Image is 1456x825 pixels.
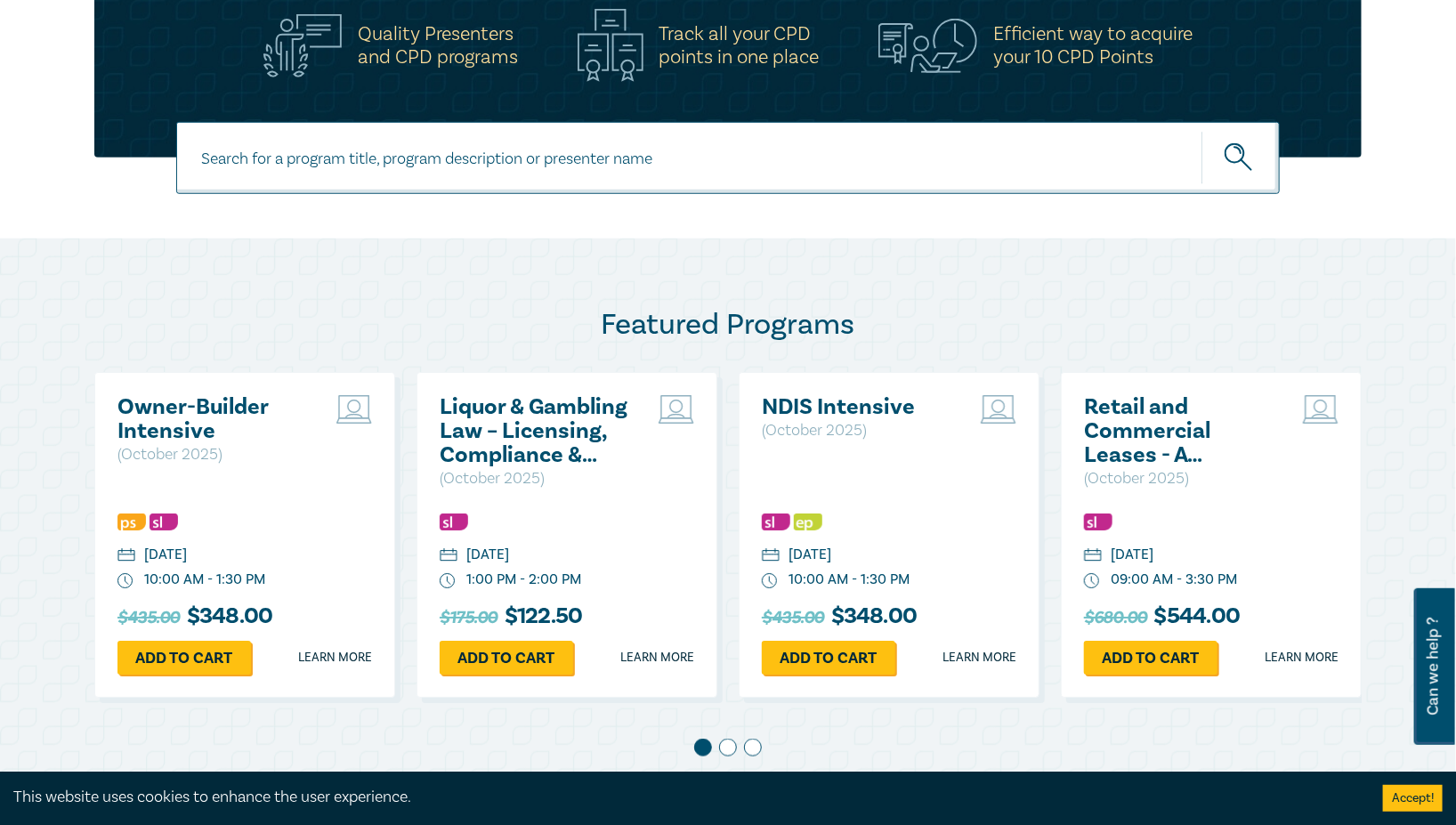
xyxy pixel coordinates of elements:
[578,9,643,82] img: Track all your CPD<br>points in one place
[440,603,582,632] h3: $ 122.50
[440,395,631,467] a: Liquor & Gambling Law – Licensing, Compliance & Regulations
[94,307,1362,343] h2: Featured Programs
[440,573,456,589] img: watch
[1084,514,1112,530] img: Substantive Law
[144,570,265,590] div: 10:00 AM - 1:30 PM
[762,641,895,675] a: Add to cart
[263,14,342,77] img: Quality Presenters<br>and CPD programs
[1383,785,1443,812] button: Accept cookies
[993,22,1193,69] h5: Efficient way to acquire your 10 CPD Points
[150,514,178,530] img: Substantive Law
[620,649,694,667] a: Learn more
[762,514,790,530] img: Substantive Law
[659,395,694,424] img: Live Stream
[117,514,146,530] img: Professional Skills
[440,603,497,632] span: $175.00
[762,395,953,419] a: NDIS Intensive
[942,649,1016,667] a: Learn more
[117,395,309,443] a: Owner-Builder Intensive
[1084,641,1217,675] a: Add to cart
[117,548,135,564] img: calendar
[762,548,780,564] img: calendar
[981,395,1016,424] img: Live Stream
[1084,573,1100,589] img: watch
[762,603,824,632] span: $435.00
[440,514,468,530] img: Substantive Law
[794,514,822,530] img: Ethics & Professional Responsibility
[117,603,272,632] h3: $ 348.00
[440,467,631,490] p: ( October 2025 )
[176,122,1280,194] input: Search for a program title, program description or presenter name
[117,603,180,632] span: $435.00
[762,419,953,442] p: ( October 2025 )
[1084,548,1102,564] img: calendar
[1425,599,1442,734] span: Can we help ?
[1111,545,1153,565] div: [DATE]
[117,641,251,675] a: Add to cart
[1265,649,1339,667] a: Learn more
[117,573,133,589] img: watch
[144,545,187,565] div: [DATE]
[762,603,917,632] h3: $ 348.00
[762,573,778,589] img: watch
[1084,467,1275,490] p: ( October 2025 )
[440,641,573,675] a: Add to cart
[466,545,509,565] div: [DATE]
[1111,570,1237,590] div: 09:00 AM - 3:30 PM
[789,545,831,565] div: [DATE]
[358,22,518,69] h5: Quality Presenters and CPD programs
[440,548,457,564] img: calendar
[1084,603,1240,632] h3: $ 544.00
[1084,603,1147,632] span: $680.00
[466,570,581,590] div: 1:00 PM - 2:00 PM
[336,395,372,424] img: Live Stream
[659,22,820,69] h5: Track all your CPD points in one place
[13,786,1356,809] div: This website uses cookies to enhance the user experience.
[789,570,910,590] div: 10:00 AM - 1:30 PM
[878,19,977,72] img: Efficient way to acquire<br>your 10 CPD Points
[117,443,309,466] p: ( October 2025 )
[1303,395,1339,424] img: Live Stream
[298,649,372,667] a: Learn more
[1084,395,1275,467] a: Retail and Commercial Leases - A Practical Guide ([DATE])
